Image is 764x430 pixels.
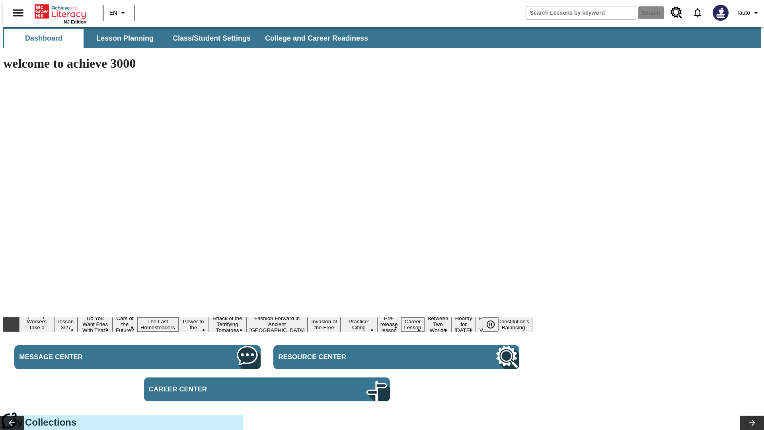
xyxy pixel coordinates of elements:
span: Message Center [19,353,169,361]
span: Tauto [737,9,750,17]
button: Slide 6 Solar Power to the People [178,311,209,338]
button: Slide 7 Attack of the Terrifying Tomatoes [209,314,246,334]
button: Slide 15 Point of View [476,314,494,334]
div: Pause [483,317,507,332]
a: Career Center [144,377,390,401]
button: Select a new avatar [708,2,733,23]
button: Class/Student Settings [166,29,257,48]
a: Resource Center, Will open in new tab [666,2,687,23]
button: Lesson Planning [85,29,165,48]
div: SubNavbar [3,27,761,48]
button: Slide 3 Do You Want Fries With That? [78,314,113,334]
button: Slide 14 Hooray for Constitution Day! [451,314,476,334]
button: Language: EN, Select a language [106,6,131,20]
button: Slide 10 Mixed Practice: Citing Evidence [341,311,377,338]
button: Slide 5 The Last Homesteaders [137,317,178,332]
button: Slide 1 Labor Day: Workers Take a Stand [19,311,54,338]
button: Open side menu [6,1,30,25]
button: Slide 11 Pre-release lesson [377,314,401,334]
span: EN [109,9,117,17]
button: Profile/Settings [733,6,764,20]
button: Slide 8 Fashion Forward in Ancient Rome [246,314,308,334]
button: Slide 16 The Constitution's Balancing Act [494,311,532,338]
button: Slide 4 Cars of the Future? [113,314,137,334]
span: Resource Center [278,353,428,361]
button: College and Career Readiness [259,29,374,48]
div: Home [35,3,86,24]
button: Lesson carousel, Next [740,416,764,430]
div: SubNavbar [3,29,375,48]
button: Slide 12 Career Lesson [401,317,425,332]
a: Home [35,4,86,20]
a: Notifications [687,2,708,23]
img: Avatar [713,5,729,21]
button: Slide 13 Between Two Worlds [424,314,451,334]
button: Pause [483,317,499,332]
button: Slide 9 The Invasion of the Free CD [308,311,341,338]
span: Career Center [149,385,298,393]
h1: welcome to achieve 3000 [3,56,532,71]
h3: My Collections [9,417,238,428]
button: Slide 2 Test lesson 3/27 en [54,311,78,338]
input: search field [526,6,636,19]
button: Dashboard [4,29,84,48]
a: Message Center [14,345,260,369]
span: NJ Edition [64,20,86,24]
a: Resource Center, Will open in new tab [273,345,519,369]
